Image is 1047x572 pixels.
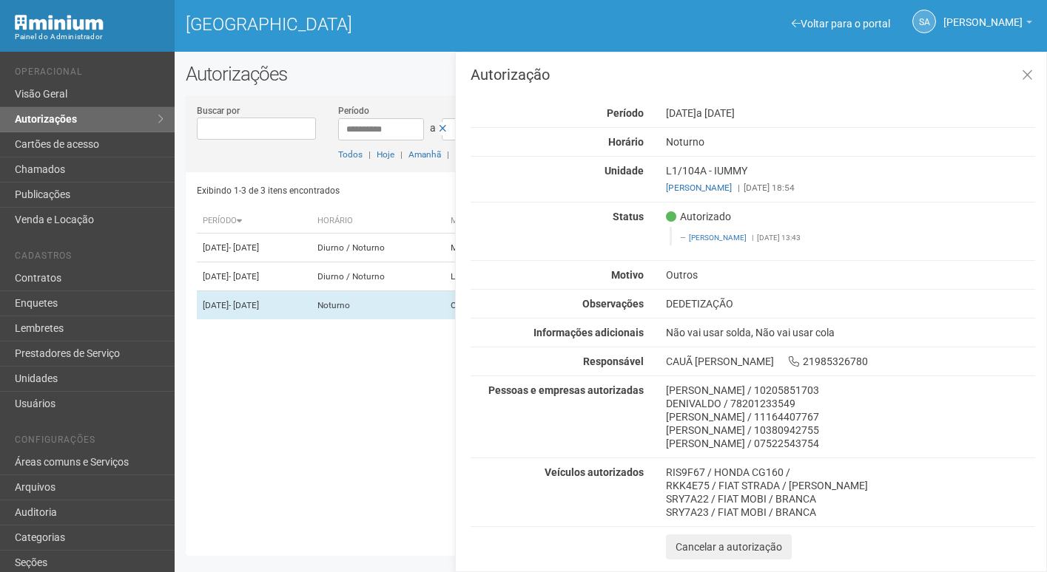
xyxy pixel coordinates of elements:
[15,30,164,44] div: Painel do Administrador
[655,297,1046,310] div: DEDETIZAÇÃO
[655,326,1046,339] div: Não vai usar solda, Não vai usar cola
[738,183,740,193] span: |
[15,251,164,266] li: Cadastros
[792,18,890,30] a: Voltar para o portal
[312,234,445,262] td: Diurno / Noturno
[666,534,792,559] button: Cancelar a autorização
[607,107,644,119] strong: Período
[666,492,1035,505] div: SRY7A22 / FIAT MOBI / BRANCA
[430,122,436,134] span: a
[582,298,644,310] strong: Observações
[613,211,644,222] strong: Status
[666,466,1035,479] div: RIS9F67 / HONDA CG160 /
[312,209,445,234] th: Horário
[15,435,164,450] li: Configurações
[655,164,1046,194] div: L1/104A - IUMMY
[445,209,547,234] th: Motivo
[583,355,644,367] strong: Responsável
[608,136,644,148] strong: Horário
[611,269,644,281] strong: Motivo
[368,149,371,160] span: |
[197,104,240,118] label: Buscar por
[680,233,1027,243] footer: [DATE] 13:43
[666,437,1035,450] div: [PERSON_NAME] / 07522543754
[655,135,1046,149] div: Noturno
[655,268,1046,282] div: Outros
[338,104,369,118] label: Período
[186,63,1036,85] h2: Autorizações
[471,67,1035,82] h3: Autorização
[488,384,644,396] strong: Pessoas e empresas autorizadas
[666,210,731,223] span: Autorizado
[666,410,1035,423] div: [PERSON_NAME] / 11164407767
[445,291,547,320] td: Outros
[447,149,449,160] span: |
[338,149,363,160] a: Todos
[752,234,753,242] span: |
[666,505,1035,519] div: SRY7A23 / FIAT MOBI / BRANCA
[943,18,1032,30] a: [PERSON_NAME]
[696,107,735,119] span: a [DATE]
[943,2,1023,28] span: Silvio Anjos
[666,183,732,193] a: [PERSON_NAME]
[15,15,104,30] img: Minium
[312,291,445,320] td: Noturno
[689,234,747,242] a: [PERSON_NAME]
[197,180,606,202] div: Exibindo 1-3 de 3 itens encontrados
[197,291,312,320] td: [DATE]
[545,466,644,478] strong: Veículos autorizados
[400,149,403,160] span: |
[605,165,644,177] strong: Unidade
[229,242,259,253] span: - [DATE]
[912,10,936,33] a: SA
[186,15,600,34] h1: [GEOGRAPHIC_DATA]
[655,106,1046,120] div: [DATE]
[197,262,312,291] td: [DATE]
[533,327,644,338] strong: Informações adicionais
[666,397,1035,410] div: DENIVALDO / 78201233549
[229,271,259,282] span: - [DATE]
[377,149,394,160] a: Hoje
[445,234,547,262] td: Manutenção
[666,384,1035,397] div: [PERSON_NAME] / 10205851703
[408,149,441,160] a: Amanhã
[197,209,312,234] th: Período
[15,67,164,82] li: Operacional
[666,479,1035,492] div: RKK4E75 / FIAT STRADA / [PERSON_NAME]
[312,262,445,291] td: Diurno / Noturno
[666,181,1035,194] div: [DATE] 18:54
[666,423,1035,437] div: [PERSON_NAME] / 10380942755
[229,300,259,310] span: - [DATE]
[445,262,547,291] td: Limpeza
[197,234,312,262] td: [DATE]
[655,355,1046,368] div: CAUÃ [PERSON_NAME] 21985326780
